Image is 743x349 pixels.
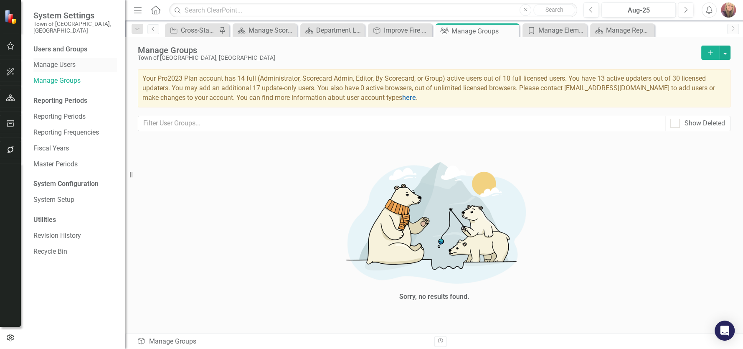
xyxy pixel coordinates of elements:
a: Master Periods [33,160,117,169]
a: Fiscal Years [33,144,117,153]
div: Manage Scorecards [249,25,295,36]
a: Cross-Staffing Efficiency Review [167,25,217,36]
a: Manage Scorecards [235,25,295,36]
img: Kim Strohm [721,3,736,18]
div: Department Landing Page [316,25,363,36]
div: Sorry, no results found. [399,292,469,302]
div: Manage Groups [138,46,697,55]
div: Improve Fire Department Infrastructure [384,25,430,36]
a: Manage Reports [592,25,652,36]
a: here [402,94,416,102]
img: No results found [309,153,560,290]
div: Aug-25 [604,5,673,15]
div: Cross-Staffing Efficiency Review [181,25,217,36]
small: Town of [GEOGRAPHIC_DATA], [GEOGRAPHIC_DATA] [33,20,117,34]
a: Department Landing Page [302,25,363,36]
div: Users and Groups [33,45,117,54]
span: Search [545,6,563,13]
button: Search [533,4,575,16]
a: Manage Users [33,60,117,70]
img: ClearPoint Strategy [4,10,19,24]
a: Reporting Frequencies [33,128,117,138]
input: Search ClearPoint... [169,3,577,18]
div: System Configuration [33,179,117,189]
div: Town of [GEOGRAPHIC_DATA], [GEOGRAPHIC_DATA] [138,55,697,61]
span: Your Pro2023 Plan account has 14 full (Administrator, Scorecard Admin, Editor, By Scorecard, or G... [142,74,715,102]
div: Manage Elements [538,25,585,36]
div: Utilities [33,215,117,225]
button: Aug-25 [601,3,676,18]
div: Reporting Periods [33,96,117,106]
div: Manage Reports [606,25,652,36]
a: Recycle Bin [33,247,117,257]
a: Manage Elements [525,25,585,36]
a: System Setup [33,195,117,205]
span: System Settings [33,10,117,20]
div: Show Deleted [685,119,725,128]
div: Manage Groups [451,26,517,36]
input: Filter User Groups... [138,116,665,131]
a: Revision History [33,231,117,241]
a: Manage Groups [33,76,117,86]
a: Improve Fire Department Infrastructure [370,25,430,36]
div: Manage Groups [137,337,428,346]
a: Reporting Periods [33,112,117,122]
div: Open Intercom Messenger [715,321,735,341]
